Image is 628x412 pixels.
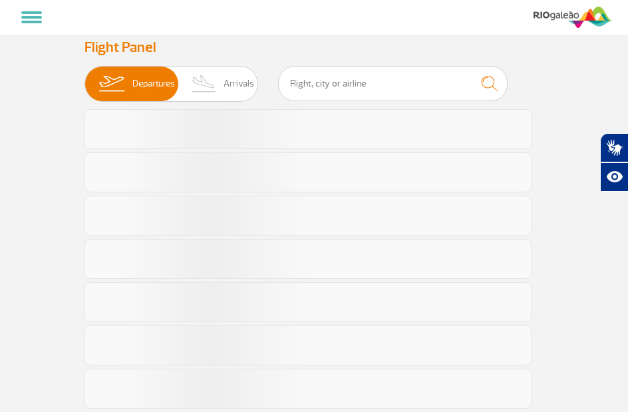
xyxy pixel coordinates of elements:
img: slider-embarque [90,67,132,101]
h3: Flight Panel [84,39,544,56]
div: Plugin de acessibilidade da Hand Talk. [600,133,628,192]
button: Abrir recursos assistivos. [600,162,628,192]
input: Flight, city or airline [278,66,508,101]
span: Arrivals [224,67,254,101]
span: Departures [132,67,175,101]
img: slider-desembarque [184,67,224,101]
button: Abrir tradutor de língua de sinais. [600,133,628,162]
